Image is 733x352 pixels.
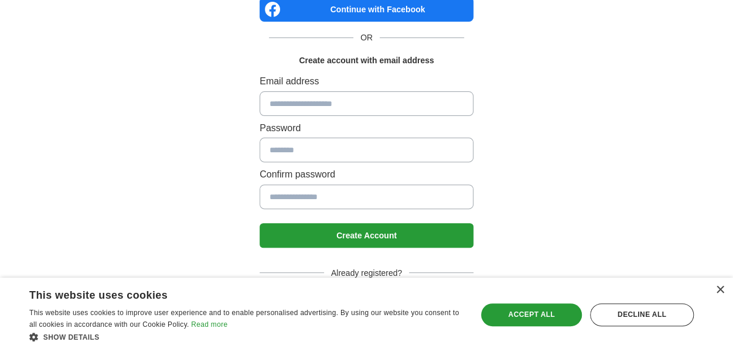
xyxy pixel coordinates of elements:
[481,303,581,326] div: Accept all
[715,286,724,295] div: Close
[43,333,100,341] span: Show details
[260,167,473,182] label: Confirm password
[353,31,380,44] span: OR
[29,285,435,302] div: This website uses cookies
[324,266,409,279] span: Already registered?
[29,331,464,343] div: Show details
[299,54,434,67] h1: Create account with email address
[590,303,694,326] div: Decline all
[260,223,473,248] button: Create Account
[29,309,459,329] span: This website uses cookies to improve user experience and to enable personalised advertising. By u...
[191,320,227,329] a: Read more, opens a new window
[260,121,473,136] label: Password
[260,74,473,89] label: Email address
